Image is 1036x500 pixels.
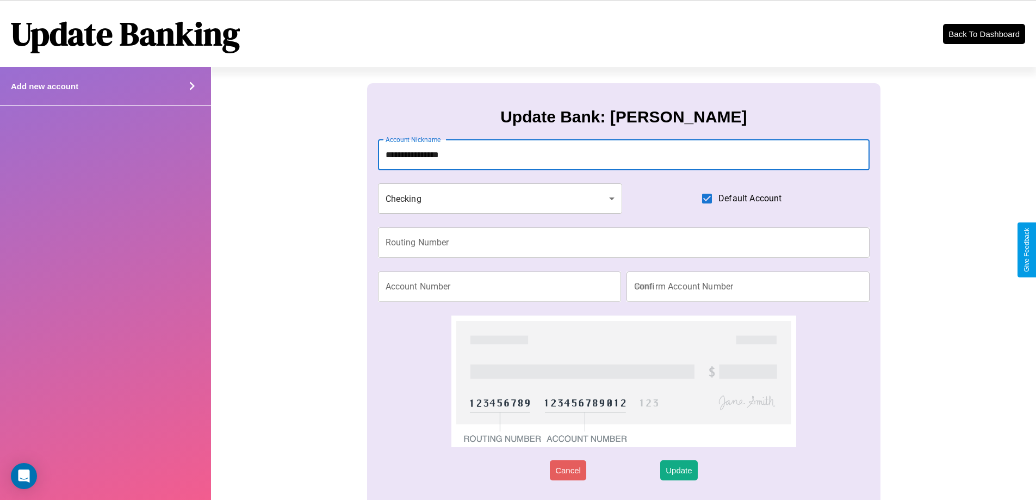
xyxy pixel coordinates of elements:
h1: Update Banking [11,11,240,56]
div: Checking [378,183,623,214]
label: Account Nickname [386,135,441,144]
img: check [451,316,796,447]
h3: Update Bank: [PERSON_NAME] [500,108,747,126]
div: Give Feedback [1023,228,1031,272]
span: Default Account [718,192,781,205]
div: Open Intercom Messenger [11,463,37,489]
button: Cancel [550,460,586,480]
h4: Add new account [11,82,78,91]
button: Update [660,460,697,480]
button: Back To Dashboard [943,24,1025,44]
